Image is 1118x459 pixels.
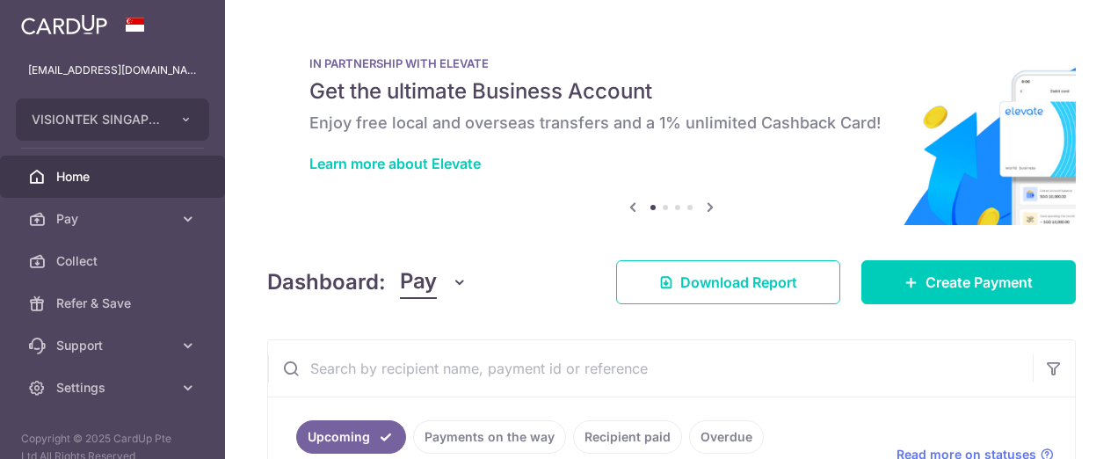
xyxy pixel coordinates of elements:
p: [EMAIL_ADDRESS][DOMAIN_NAME] [28,62,197,79]
span: Pay [56,210,172,228]
h4: Dashboard: [267,266,386,298]
span: Settings [56,379,172,397]
a: Overdue [689,420,764,454]
p: IN PARTNERSHIP WITH ELEVATE [309,56,1034,70]
span: Refer & Save [56,295,172,312]
span: Support [56,337,172,354]
input: Search by recipient name, payment id or reference [268,340,1033,397]
a: Create Payment [861,260,1076,304]
span: Download Report [680,272,797,293]
span: Pay [400,266,437,299]
span: Home [56,168,172,186]
a: Upcoming [296,420,406,454]
button: VISIONTEK SINGAPORE PTE. LTD. [16,98,209,141]
button: Pay [400,266,468,299]
a: Learn more about Elevate [309,155,481,172]
a: Payments on the way [413,420,566,454]
h6: Enjoy free local and overseas transfers and a 1% unlimited Cashback Card! [309,113,1034,134]
span: Create Payment [926,272,1033,293]
img: CardUp [21,14,107,35]
span: Collect [56,252,172,270]
span: VISIONTEK SINGAPORE PTE. LTD. [32,111,162,128]
h5: Get the ultimate Business Account [309,77,1034,106]
a: Download Report [616,260,840,304]
a: Recipient paid [573,420,682,454]
img: Renovation banner [267,28,1076,225]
